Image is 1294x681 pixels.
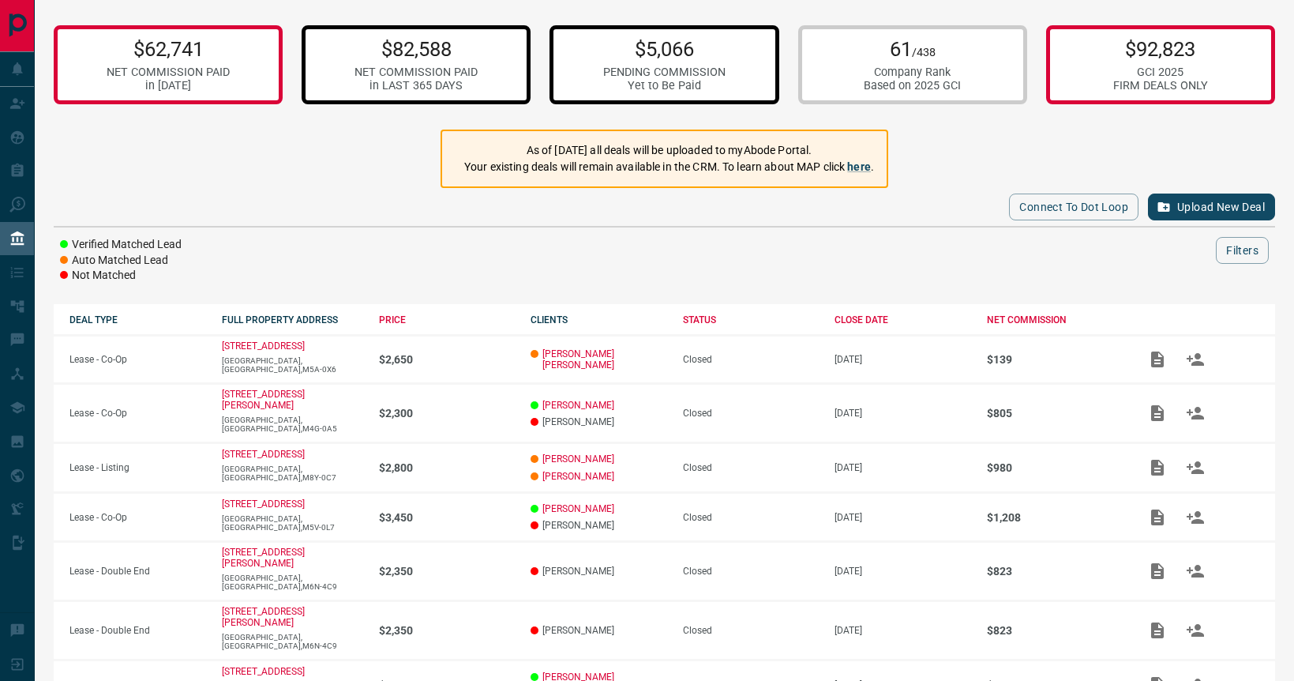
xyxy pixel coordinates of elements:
[531,520,667,531] p: [PERSON_NAME]
[69,566,206,577] p: Lease - Double End
[379,353,516,366] p: $2,650
[222,389,305,411] a: [STREET_ADDRESS][PERSON_NAME]
[222,356,363,374] p: [GEOGRAPHIC_DATA],[GEOGRAPHIC_DATA],M5A-0X6
[464,142,874,159] p: As of [DATE] all deals will be uploaded to myAbode Portal.
[603,79,726,92] div: Yet to Be Paid
[603,66,726,79] div: PENDING COMMISSION
[531,566,667,577] p: [PERSON_NAME]
[542,348,667,371] a: [PERSON_NAME] [PERSON_NAME]
[683,625,820,636] div: Closed
[1176,461,1214,472] span: Match Clients
[542,503,614,514] a: [PERSON_NAME]
[1176,353,1214,364] span: Match Clients
[1113,37,1208,61] p: $92,823
[987,461,1123,474] p: $980
[60,253,182,269] li: Auto Matched Lead
[222,547,305,569] a: [STREET_ADDRESS][PERSON_NAME]
[222,449,305,460] a: [STREET_ADDRESS]
[1138,625,1176,636] span: Add / View Documents
[69,462,206,473] p: Lease - Listing
[603,37,726,61] p: $5,066
[683,314,820,325] div: STATUS
[222,666,305,677] a: [STREET_ADDRESS]
[222,465,363,482] p: [GEOGRAPHIC_DATA],[GEOGRAPHIC_DATA],M8Y-0C7
[222,633,363,650] p: [GEOGRAPHIC_DATA],[GEOGRAPHIC_DATA],M6N-4C9
[354,37,478,61] p: $82,588
[531,416,667,427] p: [PERSON_NAME]
[683,512,820,523] div: Closed
[835,625,971,636] p: [DATE]
[683,566,820,577] div: Closed
[835,462,971,473] p: [DATE]
[1176,625,1214,636] span: Match Clients
[354,79,478,92] div: in LAST 365 DAYS
[531,625,667,636] p: [PERSON_NAME]
[1138,353,1176,364] span: Add / View Documents
[987,565,1123,578] p: $823
[222,499,305,510] a: [STREET_ADDRESS]
[222,606,305,628] a: [STREET_ADDRESS][PERSON_NAME]
[987,511,1123,524] p: $1,208
[107,66,230,79] div: NET COMMISSION PAID
[835,408,971,419] p: [DATE]
[864,66,961,79] div: Company Rank
[1113,66,1208,79] div: GCI 2025
[683,354,820,365] div: Closed
[864,79,961,92] div: Based on 2025 GCI
[379,407,516,420] p: $2,300
[1138,461,1176,472] span: Add / View Documents
[835,566,971,577] p: [DATE]
[107,79,230,92] div: in [DATE]
[1138,511,1176,522] span: Add / View Documents
[222,574,363,591] p: [GEOGRAPHIC_DATA],[GEOGRAPHIC_DATA],M6N-4C9
[835,314,971,325] div: CLOSE DATE
[987,407,1123,420] p: $805
[1176,511,1214,522] span: Match Clients
[847,160,871,173] a: here
[222,514,363,532] p: [GEOGRAPHIC_DATA],[GEOGRAPHIC_DATA],M5V-0L7
[69,408,206,419] p: Lease - Co-Op
[379,565,516,578] p: $2,350
[69,512,206,523] p: Lease - Co-Op
[542,471,614,482] a: [PERSON_NAME]
[835,354,971,365] p: [DATE]
[531,314,667,325] div: CLIENTS
[1113,79,1208,92] div: FIRM DEALS ONLY
[107,37,230,61] p: $62,741
[222,416,363,433] p: [GEOGRAPHIC_DATA],[GEOGRAPHIC_DATA],M4G-0A5
[683,462,820,473] div: Closed
[222,340,305,352] a: [STREET_ADDRESS]
[1148,194,1275,220] button: Upload New Deal
[987,624,1123,637] p: $823
[542,453,614,465] a: [PERSON_NAME]
[464,159,874,175] p: Your existing deals will remain available in the CRM. To learn about MAP click .
[379,314,516,325] div: PRICE
[354,66,478,79] div: NET COMMISSION PAID
[542,400,614,411] a: [PERSON_NAME]
[912,46,936,59] span: /438
[1176,566,1214,577] span: Match Clients
[60,268,182,284] li: Not Matched
[1009,194,1138,220] button: Connect to Dot Loop
[683,408,820,419] div: Closed
[1176,407,1214,418] span: Match Clients
[1138,407,1176,418] span: Add / View Documents
[379,461,516,474] p: $2,800
[69,354,206,365] p: Lease - Co-Op
[835,512,971,523] p: [DATE]
[1138,566,1176,577] span: Add / View Documents
[222,314,363,325] div: FULL PROPERTY ADDRESS
[379,624,516,637] p: $2,350
[987,314,1123,325] div: NET COMMISSION
[379,511,516,524] p: $3,450
[864,37,961,61] p: 61
[60,237,182,253] li: Verified Matched Lead
[69,314,206,325] div: DEAL TYPE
